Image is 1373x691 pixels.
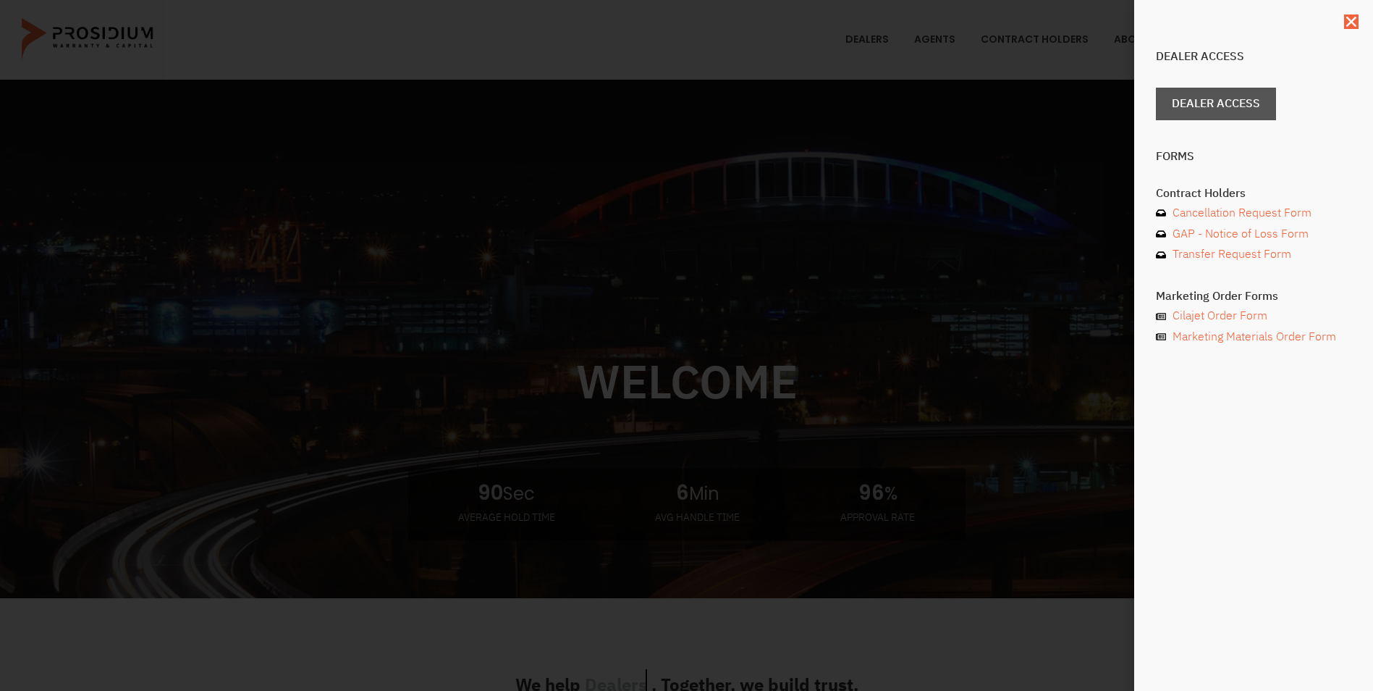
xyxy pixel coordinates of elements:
[1156,151,1351,162] h4: Forms
[1156,88,1276,120] a: Dealer Access
[1156,290,1351,302] h4: Marketing Order Forms
[1169,244,1291,265] span: Transfer Request Form
[1156,51,1351,62] h4: Dealer Access
[1156,188,1351,199] h4: Contract Holders
[1156,306,1351,327] a: Cilajet Order Form
[1172,93,1260,114] span: Dealer Access
[1169,203,1311,224] span: Cancellation Request Form
[1156,244,1351,265] a: Transfer Request Form
[1156,327,1351,348] a: Marketing Materials Order Form
[1169,327,1336,348] span: Marketing Materials Order Form
[1156,224,1351,245] a: GAP - Notice of Loss Form
[1169,224,1309,245] span: GAP - Notice of Loss Form
[1344,14,1359,29] a: Close
[1169,306,1267,327] span: Cilajet Order Form
[1156,203,1351,224] a: Cancellation Request Form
